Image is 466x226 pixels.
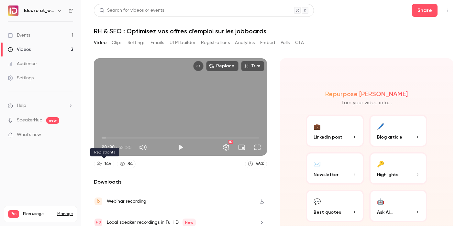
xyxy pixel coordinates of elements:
[206,61,239,71] button: Replace
[314,171,338,178] span: Newsletter
[377,209,393,216] span: Ask Ai...
[8,32,30,39] div: Events
[245,160,267,168] a: 66%
[8,102,73,109] li: help-dropdown-opener
[306,115,364,147] button: 💼LinkedIn post
[8,46,31,53] div: Videos
[314,134,342,141] span: LinkedIn post
[94,38,106,48] button: Video
[65,132,73,138] iframe: Noticeable Trigger
[137,141,150,154] button: Mute
[115,144,118,151] span: /
[102,144,131,151] div: 00:00
[99,7,164,14] div: Search for videos or events
[118,144,131,151] span: 53:35
[306,152,364,185] button: ✉️Newsletter
[193,61,204,71] button: Embed video
[256,161,264,167] div: 66 %
[17,131,41,138] span: What's new
[17,117,42,124] a: SpeakerHub
[17,102,26,109] span: Help
[377,134,402,141] span: Blog article
[57,211,73,217] a: Manage
[94,160,114,168] a: 146
[306,190,364,222] button: 💬Best quotes
[220,141,233,154] button: Settings
[235,141,248,154] button: Turn on miniplayer
[8,61,37,67] div: Audience
[377,121,384,131] div: 🖊️
[260,38,275,48] button: Embed
[105,161,111,167] div: 146
[8,75,34,81] div: Settings
[314,159,321,169] div: ✉️
[8,6,18,16] img: Ideuzo at_work
[341,99,392,107] p: Turn your video into...
[128,38,145,48] button: Settings
[107,198,146,205] div: Webinar recording
[235,38,255,48] button: Analytics
[369,115,427,147] button: 🖊️Blog article
[128,161,133,167] div: 84
[174,141,187,154] button: Play
[369,152,427,185] button: 🔑Highlights
[369,190,427,222] button: 🤖Ask Ai...
[102,144,115,151] span: 00:00
[8,210,19,218] span: Pro
[94,178,267,186] h2: Downloads
[443,5,453,16] button: Top Bar Actions
[117,160,136,168] a: 84
[251,141,264,154] button: Full screen
[412,4,438,17] button: Share
[314,209,341,216] span: Best quotes
[325,90,408,98] h2: Repurpose [PERSON_NAME]
[281,38,290,48] button: Polls
[241,61,264,71] button: Trim
[314,121,321,131] div: 💼
[23,211,53,217] span: Plan usage
[94,27,453,35] h1: RH & SEO : Optimisez vos offres d’emploi sur les jobboards
[150,38,164,48] button: Emails
[170,38,196,48] button: UTM builder
[295,38,304,48] button: CTA
[112,38,122,48] button: Clips
[377,171,398,178] span: Highlights
[228,140,233,144] div: HD
[24,7,54,14] h6: Ideuzo at_work
[377,196,384,206] div: 🤖
[377,159,384,169] div: 🔑
[201,38,230,48] button: Registrations
[46,117,59,124] span: new
[314,196,321,206] div: 💬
